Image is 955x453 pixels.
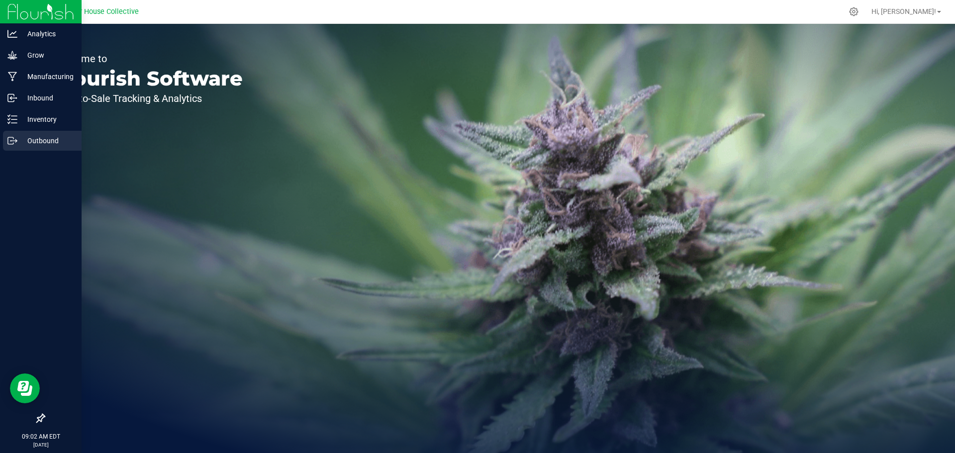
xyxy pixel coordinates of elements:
[848,7,860,16] div: Manage settings
[7,29,17,39] inline-svg: Analytics
[7,136,17,146] inline-svg: Outbound
[17,92,77,104] p: Inbound
[54,93,243,103] p: Seed-to-Sale Tracking & Analytics
[17,135,77,147] p: Outbound
[17,28,77,40] p: Analytics
[54,54,243,64] p: Welcome to
[17,113,77,125] p: Inventory
[7,114,17,124] inline-svg: Inventory
[7,72,17,82] inline-svg: Manufacturing
[54,69,243,89] p: Flourish Software
[17,49,77,61] p: Grow
[10,373,40,403] iframe: Resource center
[17,71,77,83] p: Manufacturing
[7,50,17,60] inline-svg: Grow
[7,93,17,103] inline-svg: Inbound
[4,432,77,441] p: 09:02 AM EDT
[4,441,77,449] p: [DATE]
[871,7,936,15] span: Hi, [PERSON_NAME]!
[65,7,139,16] span: Arbor House Collective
